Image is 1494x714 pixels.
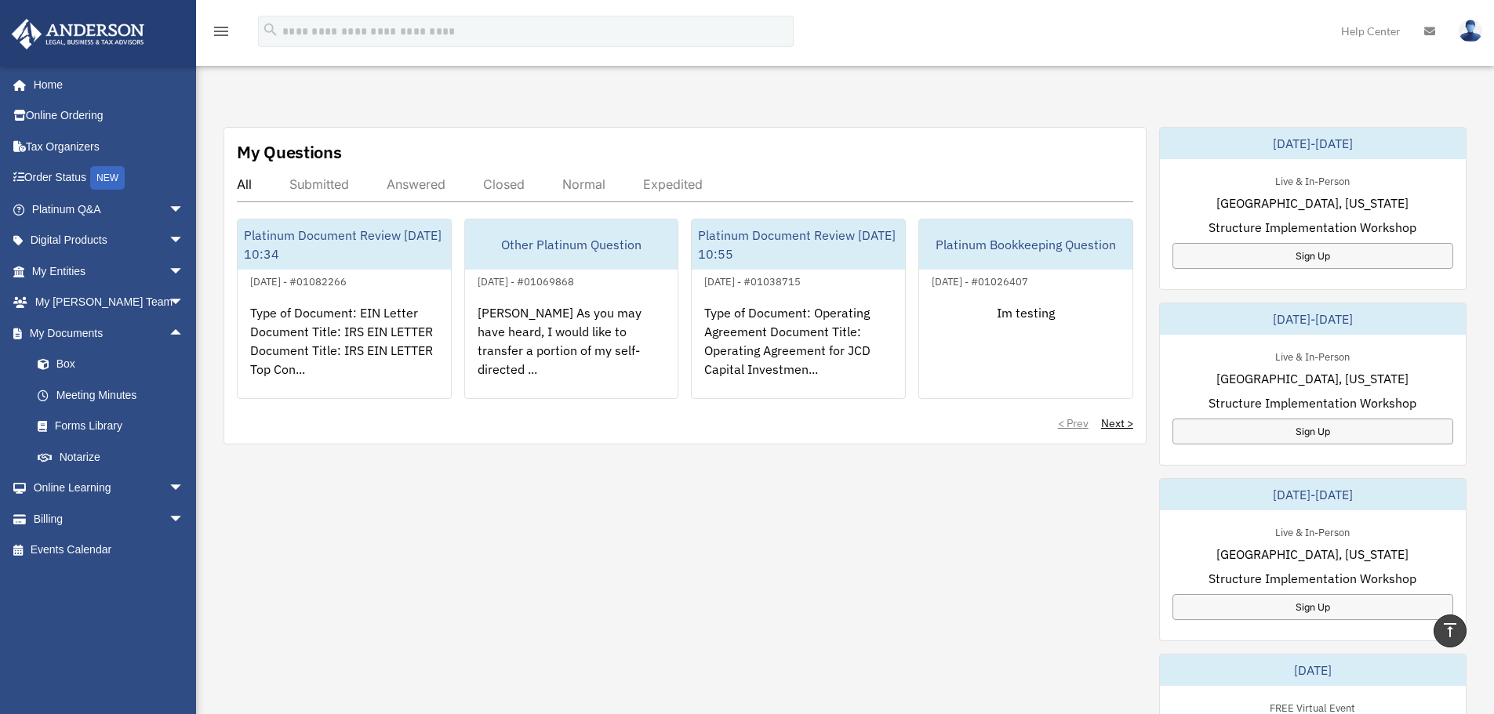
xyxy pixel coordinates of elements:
a: Notarize [22,441,208,473]
div: Platinum Bookkeeping Question [919,219,1132,270]
span: [GEOGRAPHIC_DATA], [US_STATE] [1216,194,1409,212]
a: Sign Up [1172,419,1453,444]
a: Home [11,69,200,100]
a: menu [212,27,231,41]
a: Next > [1101,415,1133,431]
div: [DATE] - #01082266 [238,272,359,288]
div: Type of Document: EIN Letter Document Title: IRS EIN LETTER Document Title: IRS EIN LETTER Top Co... [238,291,451,413]
a: My Entitiesarrow_drop_down [11,256,208,287]
a: My Documentsarrow_drop_up [11,317,208,349]
a: Billingarrow_drop_down [11,503,208,535]
div: [DATE]-[DATE] [1160,128,1466,159]
img: Anderson Advisors Platinum Portal [7,19,149,49]
div: Expedited [643,176,703,192]
i: vertical_align_top [1441,621,1459,640]
span: Structure Implementation Workshop [1209,569,1416,588]
span: Structure Implementation Workshop [1209,218,1416,237]
a: Online Ordering [11,100,208,132]
span: arrow_drop_down [169,503,200,535]
div: Live & In-Person [1263,523,1362,539]
div: [DATE]-[DATE] [1160,303,1466,335]
a: Sign Up [1172,594,1453,620]
div: Type of Document: Operating Agreement Document Title: Operating Agreement for JCD Capital Investm... [692,291,905,413]
a: Platinum Document Review [DATE] 10:34[DATE] - #01082266Type of Document: EIN Letter Document Titl... [237,219,452,399]
div: NEW [90,166,125,190]
i: search [262,21,279,38]
span: Structure Implementation Workshop [1209,393,1416,412]
div: Answered [387,176,445,192]
a: vertical_align_top [1434,614,1467,647]
span: arrow_drop_down [169,287,200,319]
div: Other Platinum Question [465,219,678,270]
div: [DATE] [1160,654,1466,686]
img: User Pic [1459,20,1482,42]
a: Tax Organizers [11,131,208,162]
div: [DATE] - #01069868 [465,272,587,288]
div: [DATE] - #01026407 [919,272,1041,288]
a: Other Platinum Question[DATE] - #01069868[PERSON_NAME] As you may have heard, I would like to tra... [464,219,679,399]
a: Platinum Document Review [DATE] 10:55[DATE] - #01038715Type of Document: Operating Agreement Docu... [691,219,906,399]
div: [DATE]-[DATE] [1160,479,1466,510]
div: Normal [562,176,605,192]
div: [DATE] - #01038715 [692,272,813,288]
a: My [PERSON_NAME] Teamarrow_drop_down [11,287,208,318]
a: Platinum Q&Aarrow_drop_down [11,194,208,225]
span: arrow_drop_down [169,256,200,288]
div: My Questions [237,140,342,164]
span: [GEOGRAPHIC_DATA], [US_STATE] [1216,369,1409,388]
a: Digital Productsarrow_drop_down [11,225,208,256]
div: [PERSON_NAME] As you may have heard, I would like to transfer a portion of my self-directed ... [465,291,678,413]
div: Live & In-Person [1263,172,1362,188]
div: Submitted [289,176,349,192]
span: arrow_drop_down [169,225,200,257]
span: arrow_drop_down [169,473,200,505]
div: Platinum Document Review [DATE] 10:55 [692,219,905,270]
span: arrow_drop_up [169,317,200,350]
div: Closed [483,176,525,192]
a: Events Calendar [11,535,208,566]
div: Platinum Document Review [DATE] 10:34 [238,219,451,270]
div: Live & In-Person [1263,347,1362,364]
a: Platinum Bookkeeping Question[DATE] - #01026407Im testing [918,219,1133,399]
a: Forms Library [22,411,208,442]
span: arrow_drop_down [169,194,200,226]
div: All [237,176,252,192]
span: [GEOGRAPHIC_DATA], [US_STATE] [1216,545,1409,564]
a: Box [22,349,208,380]
a: Meeting Minutes [22,379,208,411]
a: Online Learningarrow_drop_down [11,473,208,504]
a: Order StatusNEW [11,162,208,194]
a: Sign Up [1172,243,1453,269]
i: menu [212,22,231,41]
div: Im testing [919,291,1132,413]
